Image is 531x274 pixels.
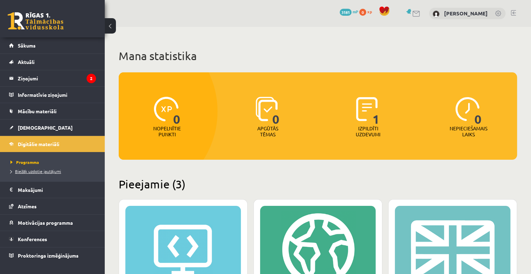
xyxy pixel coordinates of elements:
[373,97,380,125] span: 1
[119,49,517,63] h1: Mana statistika
[9,120,96,136] a: [DEMOGRAPHIC_DATA]
[254,125,281,137] p: Apgūtās tēmas
[8,12,64,30] a: Rīgas 1. Tālmācības vidusskola
[9,182,96,198] a: Maksājumi
[9,87,96,103] a: Informatīvie ziņojumi
[356,97,378,121] img: icon-completed-tasks-ad58ae20a441b2904462921112bc710f1caf180af7a3daa7317a5a94f2d26646.svg
[433,10,440,17] img: Aldis Smirnovs
[367,9,372,14] span: xp
[18,203,37,209] span: Atzīmes
[9,37,96,53] a: Sākums
[9,231,96,247] a: Konferences
[455,97,480,121] img: icon-clock-7be60019b62300814b6bd22b8e044499b485619524d84068768e800edab66f18.svg
[450,125,487,137] p: Nepieciešamais laiks
[359,9,375,14] a: 0 xp
[153,125,181,137] p: Nopelnītie punkti
[272,97,280,125] span: 0
[9,70,96,86] a: Ziņojumi2
[10,168,98,174] a: Biežāk uzdotie jautājumi
[359,9,366,16] span: 0
[18,108,57,114] span: Mācību materiāli
[9,247,96,264] a: Proktoringa izmēģinājums
[18,70,96,86] legend: Ziņojumi
[256,97,278,121] img: icon-learned-topics-4a711ccc23c960034f471b6e78daf4a3bad4a20eaf4de84257b87e66633f6470.svg
[444,10,488,17] a: [PERSON_NAME]
[87,74,96,83] i: 2
[18,42,36,49] span: Sākums
[9,215,96,231] a: Motivācijas programma
[119,177,517,191] h2: Pieejamie (3)
[10,168,61,174] span: Biežāk uzdotie jautājumi
[340,9,358,14] a: 3181 mP
[10,159,98,165] a: Programma
[18,236,47,242] span: Konferences
[353,9,358,14] span: mP
[474,97,482,125] span: 0
[18,59,35,65] span: Aktuāli
[9,103,96,119] a: Mācību materiāli
[18,182,96,198] legend: Maksājumi
[9,136,96,152] a: Digitālie materiāli
[9,198,96,214] a: Atzīmes
[18,252,79,259] span: Proktoringa izmēģinājums
[18,141,59,147] span: Digitālie materiāli
[154,97,178,121] img: icon-xp-0682a9bc20223a9ccc6f5883a126b849a74cddfe5390d2b41b4391c66f2066e7.svg
[18,219,73,226] span: Motivācijas programma
[354,125,382,137] p: Izpildīti uzdevumi
[9,54,96,70] a: Aktuāli
[173,97,180,125] span: 0
[18,124,73,131] span: [DEMOGRAPHIC_DATA]
[10,159,39,165] span: Programma
[18,87,96,103] legend: Informatīvie ziņojumi
[340,9,352,16] span: 3181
